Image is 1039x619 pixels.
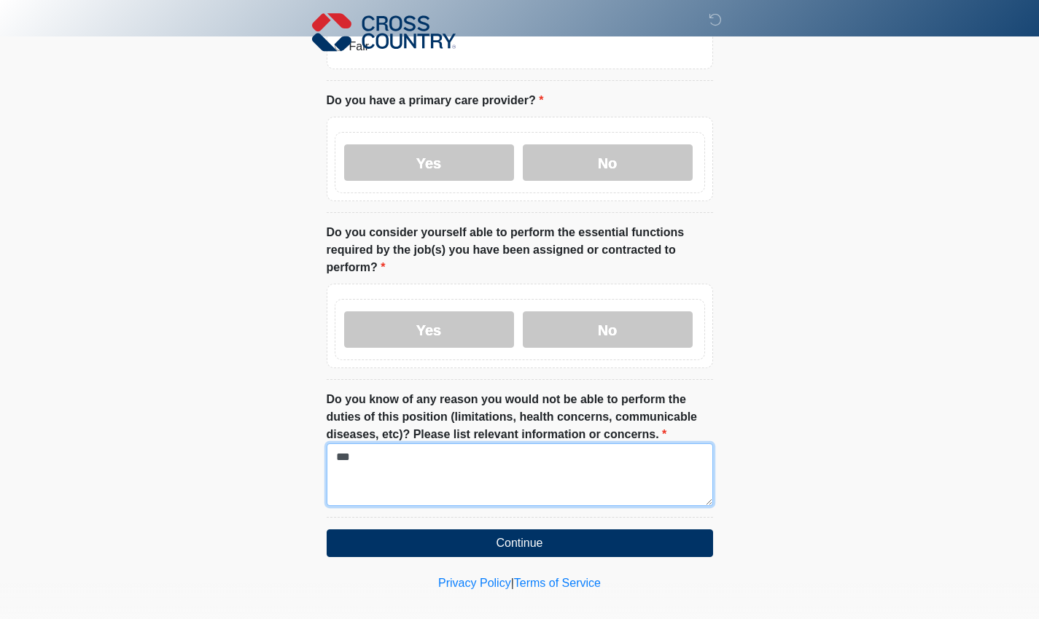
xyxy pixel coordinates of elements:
label: Do you consider yourself able to perform the essential functions required by the job(s) you have ... [327,224,713,276]
img: Cross Country Logo [312,11,456,53]
label: No [523,144,693,181]
label: Yes [344,144,514,181]
a: Privacy Policy [438,577,511,589]
label: Yes [344,311,514,348]
label: Do you know of any reason you would not be able to perform the duties of this position (limitatio... [327,391,713,443]
label: Do you have a primary care provider? [327,92,544,109]
button: Continue [327,529,713,557]
label: No [523,311,693,348]
a: | [511,577,514,589]
a: Terms of Service [514,577,601,589]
